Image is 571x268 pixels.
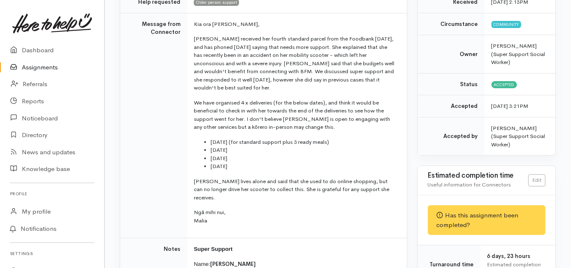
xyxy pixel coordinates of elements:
[428,181,511,188] span: Useful information for Connectors
[120,13,187,238] td: Message from Connector
[491,42,545,66] span: [PERSON_NAME] (Super Support Social Worker)
[194,246,233,252] b: Super Support
[418,95,485,117] td: Accepted
[485,117,556,155] td: [PERSON_NAME] (Super Support Social Worker)
[194,35,397,92] p: [PERSON_NAME] received her fourth standard parcel from the Foodbank [DATE], and has phoned [DATE]...
[428,172,528,180] h3: Estimated completion time
[194,99,397,131] p: We have organised 4 x deliveries (for the below dates), and think it would be beneficial to check...
[211,146,397,154] li: [DATE]
[418,13,485,35] td: Circumstance
[211,162,397,171] li: [DATE]
[211,138,397,146] li: [DATE] (for standard support plus 3 ready meals)
[10,248,94,259] h6: Settings
[428,205,545,235] div: Has this assignment been completed?
[491,81,517,88] span: Accepted
[528,174,545,186] a: Edit
[210,260,256,268] span: [PERSON_NAME]
[491,102,529,110] time: [DATE] 3:21PM
[10,188,94,199] h6: Profile
[418,35,485,74] td: Owner
[418,117,485,155] td: Accepted by
[211,154,397,163] li: [DATE]
[194,261,210,267] span: Name:
[491,21,521,28] span: Community
[194,208,397,225] p: Ngā mihi nui, Malia
[418,73,485,95] td: Status
[194,20,397,28] p: Kia ora [PERSON_NAME],
[194,177,397,202] p: [PERSON_NAME] lives alone and said that she used to do online shopping, but can no longer drive h...
[487,253,531,260] span: 6 days, 23 hours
